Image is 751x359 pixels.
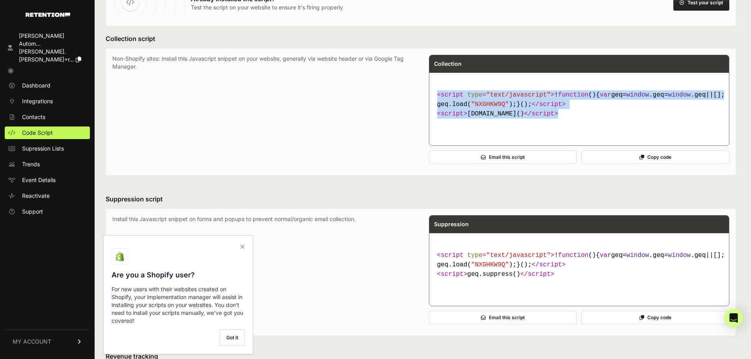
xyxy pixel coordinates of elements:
[429,55,729,73] div: Collection
[22,113,45,121] span: Contacts
[581,311,729,324] button: Copy code
[115,252,125,261] img: Shopify
[112,285,245,325] p: For new users with their websites created on Shopify, your implementation manager will assist in ...
[106,34,736,43] h3: Collection script
[5,205,90,218] a: Support
[5,79,90,92] a: Dashboard
[437,91,555,99] span: < = >
[558,252,596,259] span: ( )
[19,48,74,63] span: [PERSON_NAME].[PERSON_NAME]+r...
[5,142,90,155] a: Supression Lists
[467,252,482,259] span: type
[532,101,566,108] span: </ >
[437,271,468,278] span: < >
[22,82,50,89] span: Dashboard
[5,126,90,139] a: Code Script
[668,91,691,99] span: window
[22,176,56,184] span: Event Details
[532,261,566,268] span: </ >
[524,110,558,117] span: </ >
[539,261,562,268] span: script
[441,110,464,117] span: script
[5,95,90,108] a: Integrations
[19,32,87,48] div: [PERSON_NAME] Autom...
[467,91,482,99] span: type
[220,329,245,346] label: Got it
[441,252,464,259] span: script
[22,208,43,216] span: Support
[437,110,468,117] span: < >
[600,252,611,259] span: var
[22,192,50,200] span: Reactivate
[106,194,736,204] h3: Suppression script
[434,247,725,282] code: geq.suppress()
[5,329,90,353] a: MY ACCOUNT
[13,338,51,346] span: MY ACCOUNT
[471,261,509,268] span: "NXGHKW9Q"
[22,129,53,137] span: Code Script
[532,110,555,117] span: script
[539,101,562,108] span: script
[441,91,464,99] span: script
[528,271,551,278] span: script
[429,311,577,324] button: Email this script
[558,91,589,99] span: function
[437,252,555,259] span: < = >
[520,271,554,278] span: </ >
[486,91,550,99] span: "text/javascript"
[429,151,577,164] button: Email this script
[558,91,596,99] span: ( )
[112,55,413,169] p: Non-Shopify sites: Install this Javascript snippet on your website, generally via website header ...
[5,190,90,202] a: Reactivate
[724,309,743,327] div: Open Intercom Messenger
[5,111,90,123] a: Contacts
[626,252,649,259] span: window
[434,87,725,122] code: [DOMAIN_NAME]()
[626,91,649,99] span: window
[429,216,729,233] div: Suppression
[581,151,729,164] button: Copy code
[471,101,509,108] span: "NXGHKW9Q"
[112,215,413,329] p: Install this Javascript snippet on forms and popups to prevent normal/organic email collection.
[441,271,464,278] span: script
[668,252,691,259] span: window
[558,252,589,259] span: function
[112,270,245,281] h3: Are you a Shopify user?
[5,174,90,186] a: Event Details
[22,160,40,168] span: Trends
[5,30,90,66] a: [PERSON_NAME] Autom... [PERSON_NAME].[PERSON_NAME]+r...
[26,13,70,17] img: Retention.com
[22,145,64,153] span: Supression Lists
[5,158,90,171] a: Trends
[600,91,611,99] span: var
[22,97,53,105] span: Integrations
[191,4,343,11] p: Test the script on your website to ensure it's firing properly
[486,252,550,259] span: "text/javascript"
